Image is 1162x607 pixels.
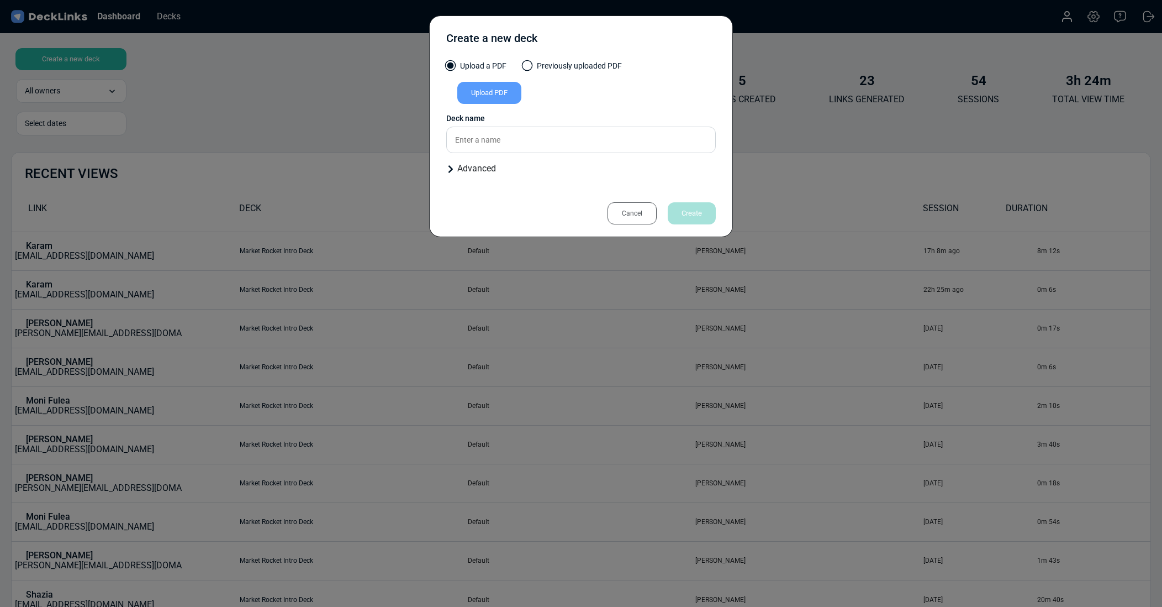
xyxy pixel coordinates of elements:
label: Upload a PDF [446,60,506,77]
div: Create a new deck [446,30,537,52]
div: Cancel [608,202,657,224]
label: Previously uploaded PDF [523,60,622,77]
div: Deck name [446,113,716,124]
input: Enter a name [446,127,716,153]
div: Advanced [446,162,716,175]
div: Upload PDF [457,82,521,104]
